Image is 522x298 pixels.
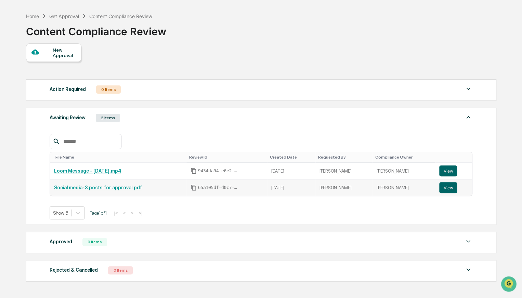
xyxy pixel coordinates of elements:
a: Powered byPylon [48,150,83,156]
a: 🗄️Attestations [47,118,88,131]
a: 🔎Data Lookup [4,131,46,144]
span: Copy Id [191,168,197,174]
div: Start new chat [31,52,112,59]
td: [DATE] [267,163,315,179]
span: Data Lookup [14,134,43,141]
img: caret [464,237,472,245]
div: 🖐️ [7,122,12,127]
span: Copy Id [191,185,197,191]
div: 🔎 [7,135,12,140]
span: 65a105df-d0c7-4387-9f1b-991c7d159099 [198,185,239,190]
span: Page 1 of 1 [90,210,107,216]
div: Rejected & Cancelled [50,266,98,274]
a: Loom Message - [DATE].mp4 [54,168,121,174]
span: Attestations [56,121,85,128]
button: |< [112,210,120,216]
img: caret [464,85,472,93]
img: 1746055101610-c473b297-6a78-478c-a979-82029cc54cd1 [14,93,19,98]
div: Toggle SortBy [270,155,313,160]
iframe: Open customer support [500,275,519,294]
span: [PERSON_NAME] [21,93,55,98]
img: Jack Rasmussen [7,86,18,97]
a: View [439,165,468,176]
div: Toggle SortBy [189,155,264,160]
div: Toggle SortBy [55,155,183,160]
div: 0 Items [82,238,107,246]
button: View [439,182,457,193]
td: [DATE] [267,179,315,196]
div: We're available if you need us! [31,59,94,64]
div: Toggle SortBy [441,155,469,160]
div: 0 Items [108,266,133,274]
img: 8933085812038_c878075ebb4cc5468115_72.jpg [14,52,27,64]
div: Action Required [50,85,86,94]
td: [PERSON_NAME] [315,179,373,196]
a: Social media: 3 posts for approval.pdf [54,185,142,190]
div: New Approval [53,47,76,58]
button: View [439,165,457,176]
div: Toggle SortBy [318,155,370,160]
img: caret [464,266,472,274]
button: See all [106,74,125,82]
div: Approved [50,237,72,246]
div: Awaiting Review [50,113,86,122]
span: Preclearance [14,121,44,128]
span: [DATE] [61,93,75,98]
a: 🖐️Preclearance [4,118,47,131]
span: Pylon [68,151,83,156]
button: Start new chat [116,54,125,62]
button: < [121,210,128,216]
div: 🗄️ [50,122,55,127]
div: 0 Items [96,85,121,94]
img: caret [464,113,472,121]
span: 9434da94-e6e2-47bf-9471-a9eca3bc13b8 [198,168,239,174]
div: 2 Items [96,114,120,122]
td: [PERSON_NAME] [373,163,435,179]
p: How can we help? [7,14,125,25]
div: Content Compliance Review [26,20,166,38]
div: Home [26,13,39,19]
td: [PERSON_NAME] [315,163,373,179]
div: Past conversations [7,76,46,81]
div: Get Approval [49,13,79,19]
div: Content Compliance Review [89,13,152,19]
span: • [57,93,59,98]
button: > [129,210,135,216]
div: Toggle SortBy [375,155,432,160]
img: 1746055101610-c473b297-6a78-478c-a979-82029cc54cd1 [7,52,19,64]
td: [PERSON_NAME] [373,179,435,196]
a: View [439,182,468,193]
button: >| [136,210,144,216]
